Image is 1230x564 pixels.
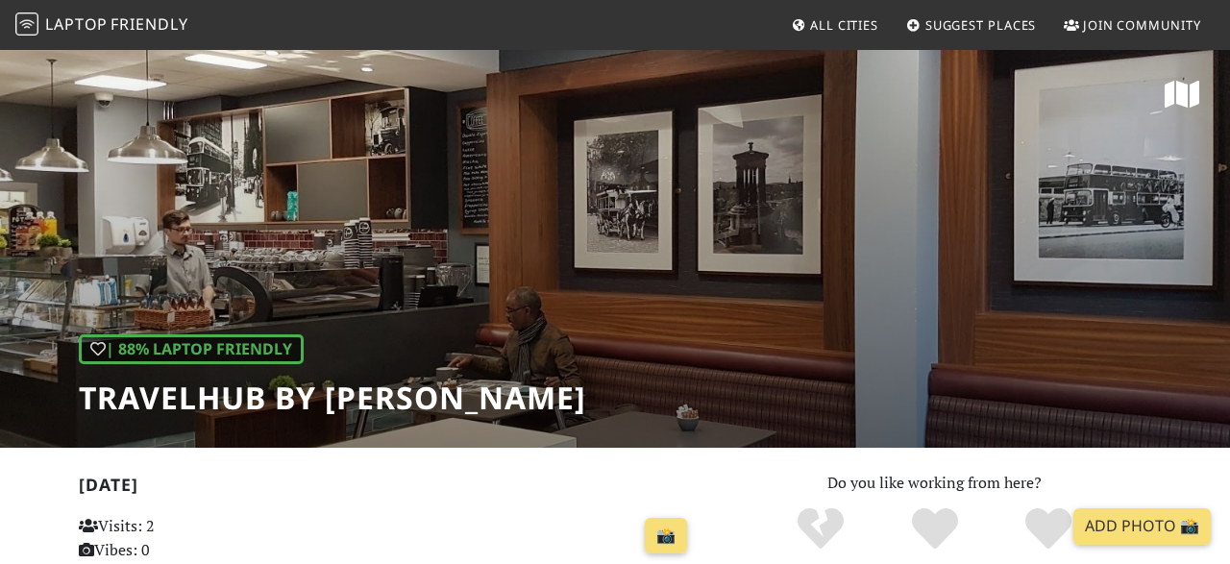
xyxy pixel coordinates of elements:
[763,505,877,553] div: No
[79,514,269,563] p: Visits: 2 Vibes: 0
[15,9,188,42] a: LaptopFriendly LaptopFriendly
[925,16,1037,34] span: Suggest Places
[645,518,687,554] a: 📸
[1083,16,1201,34] span: Join Community
[718,471,1151,496] p: Do you like working from here?
[992,505,1106,553] div: Definitely!
[79,475,695,503] h2: [DATE]
[810,16,878,34] span: All Cities
[111,13,187,35] span: Friendly
[15,12,38,36] img: LaptopFriendly
[1073,508,1211,545] a: Add Photo 📸
[783,8,886,42] a: All Cities
[1056,8,1209,42] a: Join Community
[898,8,1045,42] a: Suggest Places
[877,505,992,553] div: Yes
[79,380,586,416] h1: TravelHub by [PERSON_NAME]
[79,334,304,365] div: | 88% Laptop Friendly
[45,13,108,35] span: Laptop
